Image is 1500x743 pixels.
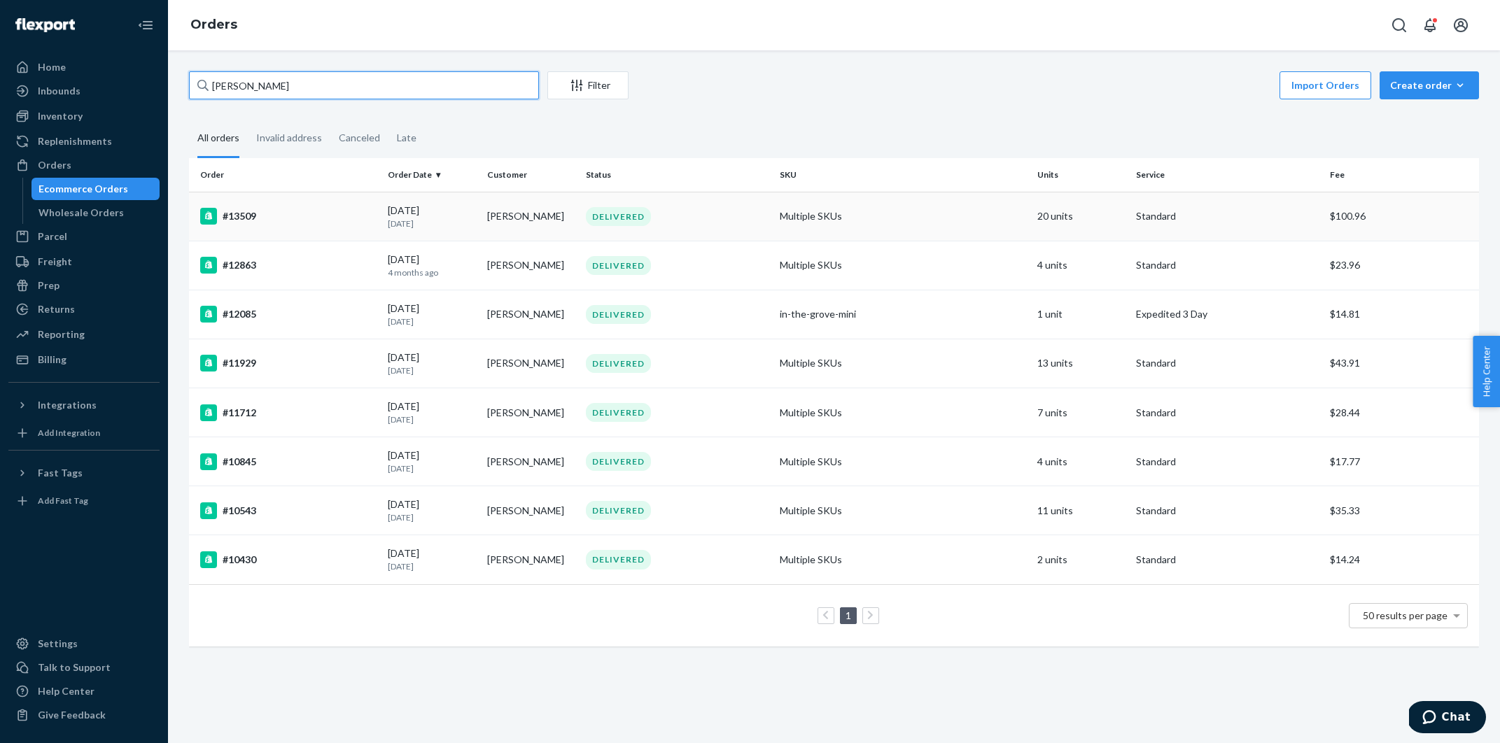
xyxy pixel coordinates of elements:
td: Multiple SKUs [774,388,1032,437]
td: 13 units [1032,339,1130,388]
div: DELIVERED [586,403,651,422]
div: Reporting [38,327,85,341]
td: $23.96 [1324,241,1479,290]
div: Inbounds [38,84,80,98]
th: Order Date [382,158,481,192]
div: DELIVERED [586,354,651,373]
div: Home [38,60,66,74]
div: Invalid address [256,120,322,156]
td: Multiple SKUs [774,535,1032,584]
button: Talk to Support [8,656,160,679]
td: 20 units [1032,192,1130,241]
th: Service [1130,158,1324,192]
div: Give Feedback [38,708,106,722]
td: 4 units [1032,241,1130,290]
th: Order [189,158,382,192]
button: Open Search Box [1385,11,1413,39]
div: Help Center [38,684,94,698]
button: Open notifications [1416,11,1444,39]
td: 11 units [1032,486,1130,535]
td: $100.96 [1324,192,1479,241]
div: [DATE] [388,448,475,474]
a: Parcel [8,225,160,248]
th: Units [1032,158,1130,192]
td: 1 unit [1032,290,1130,339]
a: Add Integration [8,422,160,444]
div: Returns [38,302,75,316]
th: Fee [1324,158,1479,192]
td: [PERSON_NAME] [482,388,580,437]
div: Billing [38,353,66,367]
a: Inventory [8,105,160,127]
div: All orders [197,120,239,158]
div: Orders [38,158,71,172]
p: Standard [1136,553,1318,567]
div: [DATE] [388,253,475,278]
div: Settings [38,637,78,651]
td: [PERSON_NAME] [482,241,580,290]
td: [PERSON_NAME] [482,486,580,535]
div: [DATE] [388,351,475,376]
div: #12863 [200,257,377,274]
div: #10543 [200,502,377,519]
td: [PERSON_NAME] [482,535,580,584]
button: Integrations [8,394,160,416]
div: Freight [38,255,72,269]
th: SKU [774,158,1032,192]
div: Wholesale Orders [38,206,124,220]
p: [DATE] [388,316,475,327]
td: $14.81 [1324,290,1479,339]
div: #11929 [200,355,377,371]
div: Ecommerce Orders [38,182,128,196]
th: Status [580,158,773,192]
td: Multiple SKUs [774,192,1032,241]
p: [DATE] [388,365,475,376]
div: Create order [1390,78,1469,92]
a: Home [8,56,160,78]
td: 2 units [1032,535,1130,584]
td: 7 units [1032,388,1130,437]
button: Import Orders [1280,71,1371,99]
div: Inventory [38,109,83,123]
p: Standard [1136,356,1318,370]
div: Integrations [38,398,97,412]
div: DELIVERED [586,305,651,324]
td: [PERSON_NAME] [482,339,580,388]
p: [DATE] [388,511,475,523]
div: Filter [548,78,628,92]
p: Standard [1136,504,1318,518]
td: Multiple SKUs [774,339,1032,388]
a: Ecommerce Orders [31,178,160,200]
div: DELIVERED [586,501,651,520]
div: #13509 [200,208,377,225]
div: Add Integration [38,427,100,439]
div: Prep [38,278,59,292]
p: Standard [1136,406,1318,420]
iframe: Opens a widget where you can chat to one of our agents [1409,701,1486,736]
div: DELIVERED [586,256,651,275]
td: [PERSON_NAME] [482,192,580,241]
div: in-the-grove-mini [780,307,1027,321]
a: Page 1 is your current page [843,609,854,621]
a: Freight [8,250,160,273]
button: Close Navigation [132,11,160,39]
div: Replenishments [38,134,112,148]
td: $43.91 [1324,339,1479,388]
div: Fast Tags [38,466,83,480]
button: Give Feedback [8,704,160,726]
input: Search orders [189,71,539,99]
div: #10430 [200,551,377,568]
ol: breadcrumbs [179,5,248,45]
a: Orders [8,154,160,176]
td: Multiple SKUs [774,486,1032,535]
div: [DATE] [388,302,475,327]
a: Wholesale Orders [31,201,160,224]
button: Create order [1380,71,1479,99]
span: 50 results per page [1363,609,1448,621]
td: $17.77 [1324,437,1479,486]
p: 4 months ago [388,267,475,278]
a: Replenishments [8,130,160,153]
button: Help Center [1473,336,1500,407]
div: [DATE] [388,497,475,523]
div: #11712 [200,404,377,421]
